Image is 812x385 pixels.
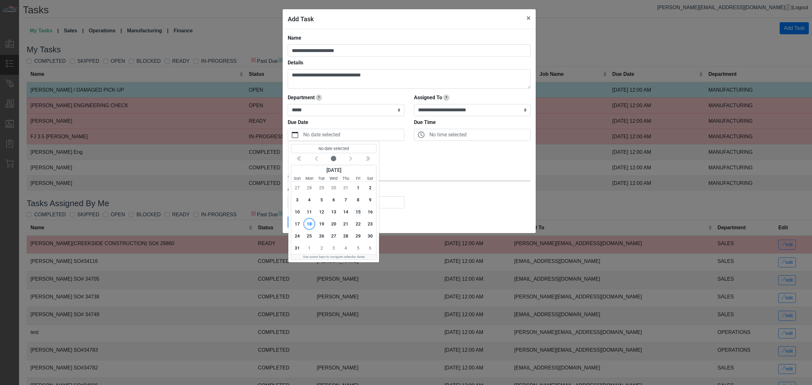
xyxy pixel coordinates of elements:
[328,218,340,230] div: Wednesday, August 20, 2025
[304,231,314,241] span: 25
[291,182,303,194] div: Sunday, July 27, 2025
[341,195,351,205] span: 7
[329,183,339,193] span: 30
[365,195,375,205] span: 9
[352,175,364,181] small: Friday
[292,231,302,241] span: 24
[340,194,352,206] div: Thursday, August 7, 2025
[288,14,314,24] h5: Add Task
[303,206,315,218] div: Monday, August 11, 2025
[348,156,354,162] svg: chevron left
[291,230,303,242] div: Sunday, August 24, 2025
[291,154,377,164] div: Calendar navigation
[328,206,340,218] div: Wednesday, August 13, 2025
[302,129,404,140] label: No date selected
[329,207,339,217] span: 13
[365,243,375,253] span: 6
[288,35,301,41] strong: Name
[328,230,340,242] div: Wednesday, August 27, 2025
[341,219,351,229] span: 21
[353,207,363,217] span: 15
[328,182,340,194] div: Wednesday, July 30, 2025
[365,207,375,217] span: 16
[316,242,328,254] div: Tuesday, September 2, 2025
[340,230,352,242] div: Thursday, August 28, 2025
[316,175,328,181] small: Tuesday
[340,242,352,254] div: Thursday, September 4, 2025
[443,95,449,101] span: Track who this task is assigned to
[291,144,377,153] output: No date selected
[292,207,302,217] span: 10
[291,218,303,230] div: Sunday, August 17, 2025
[304,183,314,193] span: 28
[364,218,376,230] div: Saturday, August 23, 2025
[352,242,364,254] div: Friday, September 5, 2025
[341,207,351,217] span: 14
[304,195,314,205] span: 4
[414,95,442,101] strong: Assigned To
[291,206,303,218] div: Sunday, August 10, 2025
[288,216,307,228] button: Save
[353,183,363,193] span: 1
[364,230,376,242] div: Saturday, August 30, 2025
[328,194,340,206] div: Wednesday, August 6, 2025
[352,230,364,242] div: Friday, August 29, 2025
[303,242,315,254] div: Monday, September 1, 2025
[303,218,315,230] div: Monday, August 18, 2025 (Today)
[316,230,328,242] div: Tuesday, August 26, 2025
[329,231,339,241] span: 27
[365,231,375,241] span: 30
[342,154,359,164] button: Next month
[341,231,351,241] span: 28
[292,195,302,205] span: 3
[328,175,340,181] small: Wednesday
[364,175,376,181] small: Saturday
[317,219,327,229] span: 19
[291,175,303,181] small: Sunday
[352,206,364,218] div: Friday, August 15, 2025
[291,194,303,206] div: Sunday, August 3, 2025
[316,194,328,206] div: Tuesday, August 5, 2025
[359,154,377,164] button: Next year
[304,219,314,229] span: 18
[304,243,314,253] span: 1
[414,129,428,140] button: clock
[340,206,352,218] div: Thursday, August 14, 2025
[316,218,328,230] div: Tuesday, August 19, 2025
[414,119,436,125] strong: Due Time
[288,60,303,66] strong: Details
[352,194,364,206] div: Friday, August 8, 2025
[291,154,308,164] button: Previous year
[341,183,351,193] span: 31
[353,219,363,229] span: 22
[352,182,364,194] div: Friday, August 1, 2025
[329,195,339,205] span: 6
[353,195,363,205] span: 8
[353,243,363,253] span: 5
[316,95,322,101] span: Selecting a department will automatically assign to an employee in that department
[303,194,315,206] div: Monday, August 4, 2025
[418,132,424,138] svg: clock
[328,242,340,254] div: Wednesday, September 3, 2025
[364,182,376,194] div: Saturday, August 2, 2025
[291,242,303,254] div: Sunday, August 31, 2025
[292,219,302,229] span: 17
[317,231,327,241] span: 26
[288,173,531,181] div: Optional: Link to
[288,95,315,101] strong: Department
[303,182,315,194] div: Monday, July 28, 2025
[292,183,302,193] span: 27
[316,206,328,218] div: Tuesday, August 12, 2025
[303,175,315,181] small: Monday
[353,231,363,241] span: 29
[303,230,315,242] div: Monday, August 25, 2025
[291,165,376,175] div: [DATE]
[329,243,339,253] span: 3
[288,119,308,125] strong: Due Date
[314,156,319,162] svg: chevron left
[341,243,351,253] span: 4
[364,206,376,218] div: Saturday, August 16, 2025
[521,9,536,27] button: Close
[317,243,327,253] span: 2
[317,207,327,217] span: 12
